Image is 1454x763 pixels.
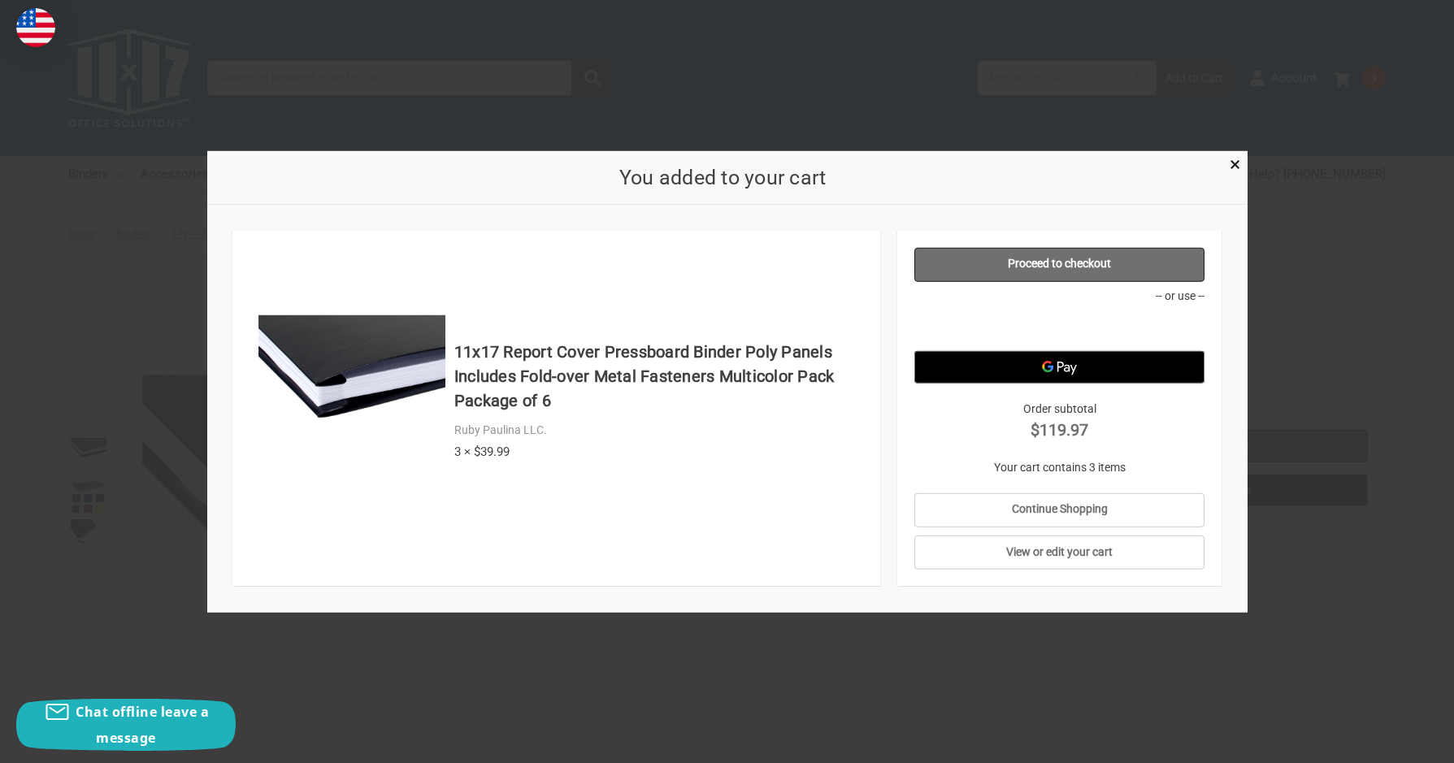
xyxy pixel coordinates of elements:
[16,8,55,47] img: duty and tax information for United States
[914,492,1204,527] a: Continue Shopping
[914,287,1204,304] p: -- or use --
[258,314,446,427] img: 11x17 Report Cover Pressboard Binder Poly Panels Includes Fold-over Metal Fasteners Multicolor Pa...
[914,400,1204,441] div: Order subtotal
[914,247,1204,281] a: Proceed to checkout
[1226,154,1243,171] a: Close
[76,703,209,747] span: Chat offline leave a message
[914,310,1204,342] iframe: PayPal-paypal
[232,162,1213,193] h2: You added to your cart
[454,340,864,413] h4: 11x17 Report Cover Pressboard Binder Poly Panels Includes Fold-over Metal Fasteners Multicolor Pa...
[914,458,1204,475] p: Your cart contains 3 items
[914,417,1204,441] strong: $119.97
[914,350,1204,383] button: Google Pay
[454,442,864,461] div: 3 × $39.99
[914,535,1204,570] a: View or edit your cart
[16,699,236,751] button: Chat offline leave a message
[1230,153,1240,176] span: ×
[454,422,864,439] div: Ruby Paulina LLC.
